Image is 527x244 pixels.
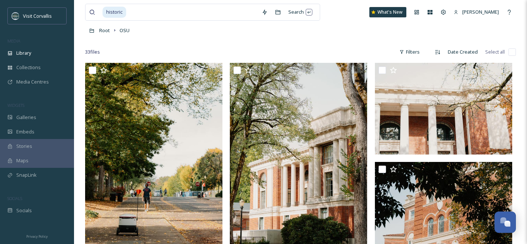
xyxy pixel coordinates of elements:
[16,128,34,135] span: Embeds
[7,102,24,108] span: WIDGETS
[103,7,126,17] span: historic
[444,45,481,59] div: Date Created
[16,64,41,71] span: Collections
[85,48,100,55] span: 33 file s
[485,48,505,55] span: Select all
[26,231,48,240] a: Privacy Policy
[450,5,503,19] a: [PERSON_NAME]
[99,26,110,35] a: Root
[26,234,48,239] span: Privacy Policy
[16,172,37,179] span: SnapLink
[16,50,31,57] span: Library
[99,27,110,34] span: Root
[7,196,22,201] span: SOCIALS
[369,7,406,17] a: What's New
[7,38,20,44] span: MEDIA
[16,143,32,150] span: Stories
[12,12,19,20] img: visit-corvallis-badge-dark-blue-orange%281%29.png
[120,26,130,35] a: OSU
[23,13,52,19] span: Visit Corvallis
[16,114,36,121] span: Galleries
[16,78,49,85] span: Media Centres
[16,207,32,214] span: Socials
[285,5,316,19] div: Search
[375,63,512,155] img: OSU Campus in the fall (4).jpg
[120,27,130,34] span: OSU
[462,9,499,15] span: [PERSON_NAME]
[16,157,28,164] span: Maps
[494,211,516,233] button: Open Chat
[396,45,423,59] div: Filters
